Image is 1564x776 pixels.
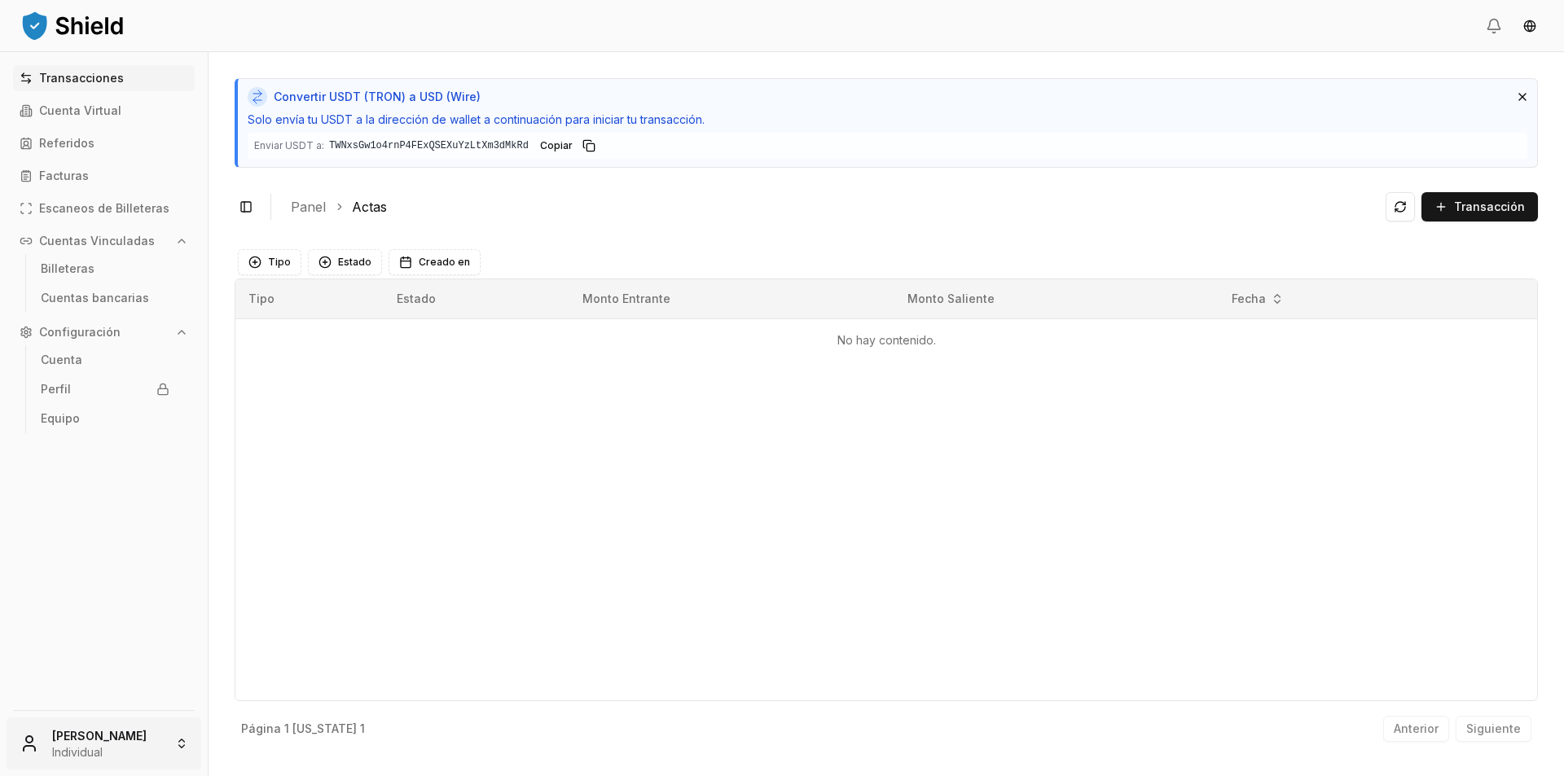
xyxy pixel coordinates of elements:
[1454,199,1525,213] font: Transacción
[352,199,387,215] font: Actas
[52,745,103,759] font: Individual
[397,292,436,306] font: Estado
[268,256,291,268] font: Tipo
[39,136,94,150] font: Referidos
[34,256,176,282] a: Billeteras
[41,382,71,396] font: Perfil
[419,256,470,268] font: Creado en
[238,249,301,275] button: Tipo
[39,169,89,182] font: Facturas
[308,249,382,275] button: Estado
[13,65,195,91] a: Transacciones
[13,163,195,189] a: Facturas
[837,333,936,347] font: No hay contenido.
[34,406,176,432] a: Equipo
[41,353,82,366] font: Cuenta
[20,9,125,42] img: Logotipo de ShieldPay
[34,285,176,311] a: Cuentas bancarias
[338,256,371,268] font: Estado
[13,195,195,221] a: Escaneos de Billeteras
[13,319,195,345] button: Configuración
[1514,89,1531,105] button: Despedir
[52,729,147,743] font: [PERSON_NAME]
[39,103,121,117] font: Cuenta Virtual
[1421,192,1538,221] button: Transacción
[534,136,602,156] button: Copiar
[13,98,195,124] a: Cuenta Virtual
[7,717,201,769] button: [PERSON_NAME]Individual
[34,376,176,402] a: Perfil
[1225,286,1290,312] button: Fecha
[291,197,1373,217] nav: migaja de pan
[13,228,195,254] button: Cuentas Vinculadas
[360,721,365,735] font: 1
[41,291,149,305] font: Cuentas bancarias
[41,411,80,425] font: Equipo
[39,201,169,215] font: Escaneos de Billeteras
[13,130,195,156] a: Referidos
[540,139,573,151] font: Copiar
[329,139,529,152] code: TWNxsGw1o4rnP4FExQSEXuYzLtXm3dMkRd
[292,721,357,735] font: [US_STATE]
[34,347,176,373] a: Cuenta
[254,139,324,151] font: Enviar USDT a:
[582,292,670,306] font: Monto Entrante
[274,90,481,103] font: Convertir USDT (TRON) a USD (Wire)
[389,249,481,275] button: Creado en
[907,292,995,306] font: Monto Saliente
[39,234,155,248] font: Cuentas Vinculadas
[39,325,121,339] font: Configuración
[241,721,281,735] font: Página
[284,721,289,735] font: 1
[1232,292,1266,305] font: Fecha
[41,261,94,275] font: Billeteras
[248,292,275,306] font: Tipo
[39,71,124,85] font: Transacciones
[291,199,326,215] font: Panel
[248,112,705,126] font: Solo envía tu USDT a la dirección de wallet a continuación para iniciar tu transacción.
